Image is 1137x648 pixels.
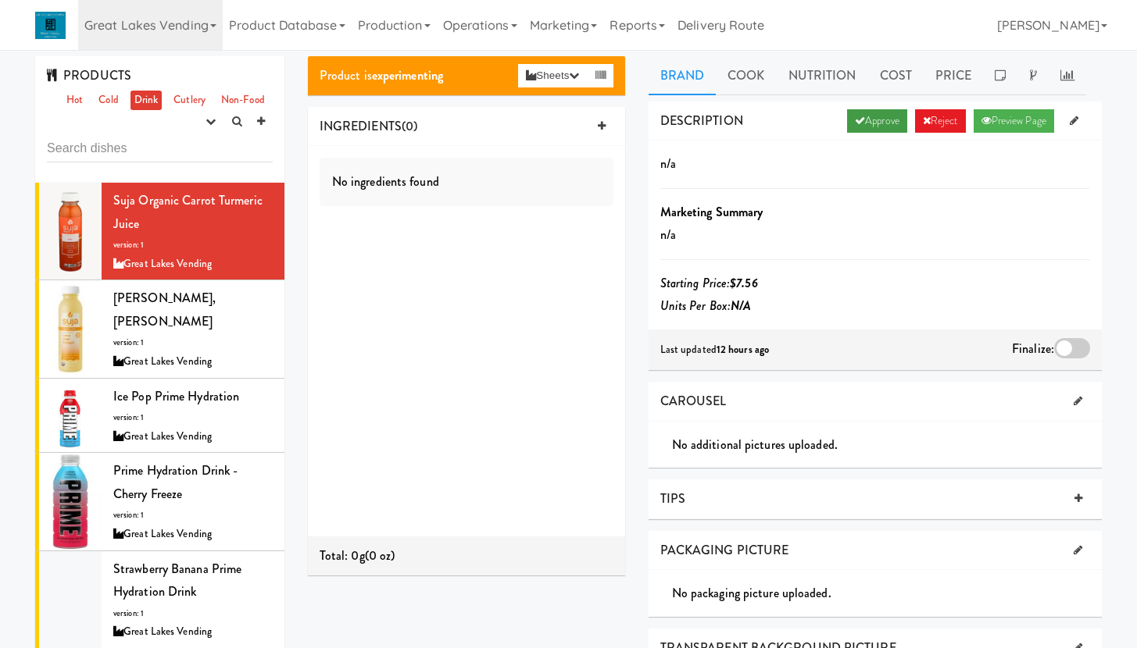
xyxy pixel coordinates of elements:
li: Prime Hydration Drink - Cherry Freezeversion: 1Great Lakes Vending [35,453,284,550]
span: (0) [402,117,417,135]
a: Reject [915,109,966,133]
a: Cutlery [170,91,209,110]
a: Preview Page [974,109,1054,133]
div: Great Lakes Vending [113,427,273,447]
span: Strawberry Banana Prime Hydration Drink [113,560,241,601]
div: No packaging picture uploaded. [672,582,1102,605]
a: Nutrition [777,56,868,95]
span: version: 1 [113,607,144,619]
input: Search dishes [47,134,273,162]
span: Total: 0g [320,547,365,564]
span: Prime Hydration Drink - Cherry Freeze [113,461,238,503]
span: CAROUSEL [660,392,727,410]
span: INGREDIENTS [320,117,402,135]
i: Starting Price: [660,274,758,292]
span: TIPS [660,490,685,507]
a: Cold [95,91,122,110]
span: DESCRIPTION [660,112,743,130]
span: Suja Organic Carrot Turmeric Juice [113,191,263,233]
a: Cook [716,56,776,95]
i: Units Per Box: [660,297,752,315]
div: No additional pictures uploaded. [672,433,1102,457]
span: [PERSON_NAME], [PERSON_NAME] [113,289,216,330]
a: Approve [847,109,907,133]
span: version: 1 [113,336,144,348]
div: Great Lakes Vending [113,525,273,544]
a: Drink [131,91,163,110]
span: Finalize: [1012,340,1054,358]
li: Suja Organic Carrot Turmeric Juiceversion: 1Great Lakes Vending [35,183,284,280]
a: Cost [868,56,924,95]
div: Great Lakes Vending [113,622,273,642]
li: [PERSON_NAME], [PERSON_NAME]version: 1Great Lakes Vending [35,280,284,378]
b: Marketing Summary [660,203,763,221]
li: Ice Pop Prime Hydrationversion: 1Great Lakes Vending [35,379,284,454]
span: version: 1 [113,239,144,251]
p: n/a [660,152,1090,176]
span: version: 1 [113,509,144,521]
span: PRODUCTS [47,66,131,84]
button: Sheets [518,64,587,87]
p: n/a [660,223,1090,247]
a: Price [924,56,984,95]
b: 12 hours ago [717,342,769,357]
span: Last updated [660,342,769,357]
div: Great Lakes Vending [113,352,273,372]
a: Non-Food [217,91,269,110]
a: Hot [63,91,87,110]
span: Ice Pop Prime Hydration [113,387,239,405]
div: No ingredients found [320,158,613,206]
span: version: 1 [113,411,144,423]
div: Great Lakes Vending [113,255,273,274]
b: experimenting [372,66,443,84]
span: Product is [320,66,443,84]
span: (0 oz) [365,547,395,564]
span: PACKAGING PICTURE [660,541,789,559]
b: N/A [731,297,751,315]
img: Micromart [35,12,66,39]
a: Brand [649,56,717,95]
b: $7.56 [730,274,758,292]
